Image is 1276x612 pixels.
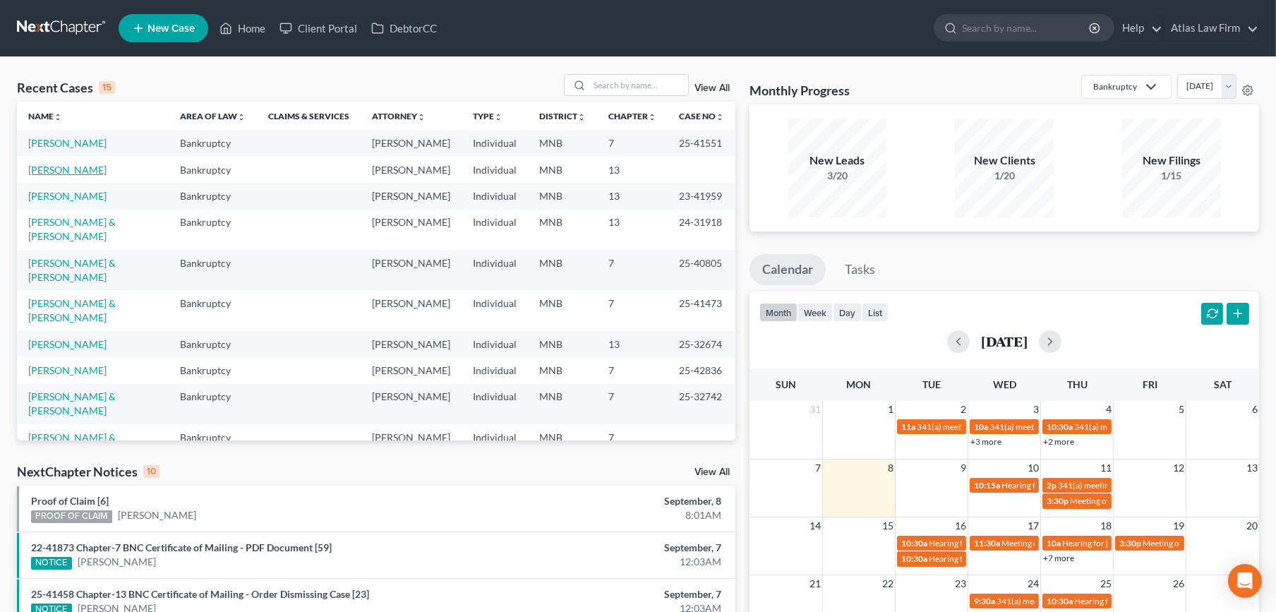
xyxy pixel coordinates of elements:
span: Hearing for [PERSON_NAME] [929,538,1039,548]
span: 10:30a [1047,421,1073,432]
a: Attorneyunfold_more [372,111,426,121]
span: 16 [953,517,968,534]
span: 14 [808,517,822,534]
td: Individual [462,183,528,209]
span: 25 [1099,575,1113,592]
span: 26 [1172,575,1186,592]
div: September, 8 [501,494,722,508]
div: 1/15 [1122,169,1221,183]
div: NOTICE [31,557,72,570]
a: [PERSON_NAME] [28,364,107,376]
a: Help [1115,16,1162,41]
span: Meeting of creditors for [PERSON_NAME] [1070,496,1225,506]
div: PROOF OF CLAIM [31,510,112,523]
span: 24 [1026,575,1040,592]
span: 13 [1245,460,1259,476]
a: [PERSON_NAME] [28,164,107,176]
span: 21 [808,575,822,592]
a: [PERSON_NAME] & [PERSON_NAME] [28,297,116,323]
td: 25-41551 [668,130,735,156]
div: Open Intercom Messenger [1228,564,1262,598]
a: +2 more [1043,436,1074,447]
a: Area of Lawunfold_more [180,111,246,121]
td: MNB [528,384,597,424]
a: Tasks [832,254,888,285]
td: Individual [462,357,528,383]
span: 10a [1047,538,1061,548]
span: 20 [1245,517,1259,534]
span: 10:30a [901,538,927,548]
div: September, 7 [501,541,722,555]
td: 25-41473 [668,290,735,330]
td: 25-42836 [668,357,735,383]
span: Fri [1143,378,1157,390]
i: unfold_more [237,113,246,121]
input: Search by name... [589,75,688,95]
th: Claims & Services [257,102,361,130]
a: Chapterunfold_more [608,111,656,121]
td: Individual [462,130,528,156]
i: unfold_more [494,113,502,121]
td: MNB [528,331,597,357]
td: Bankruptcy [169,157,257,183]
span: 19 [1172,517,1186,534]
span: 341(a) meeting for [PERSON_NAME] [917,421,1053,432]
td: Individual [462,424,528,464]
span: Tue [922,378,941,390]
td: [PERSON_NAME] [361,130,462,156]
td: 7 [597,357,668,383]
td: 7 [597,384,668,424]
span: 17 [1026,517,1040,534]
a: Home [212,16,272,41]
td: MNB [528,424,597,464]
td: Bankruptcy [169,331,257,357]
span: 5 [1177,401,1186,418]
span: 9:30a [974,596,995,606]
span: Thu [1067,378,1088,390]
a: Calendar [750,254,826,285]
td: Bankruptcy [169,183,257,209]
td: 13 [597,331,668,357]
a: [PERSON_NAME] [28,190,107,202]
a: [PERSON_NAME] & [PERSON_NAME] [28,257,116,283]
span: 11a [901,421,915,432]
span: 9 [959,460,968,476]
span: 6 [1251,401,1259,418]
span: 18 [1099,517,1113,534]
td: MNB [528,210,597,250]
td: Bankruptcy [169,384,257,424]
td: Individual [462,384,528,424]
td: Bankruptcy [169,130,257,156]
td: 13 [597,210,668,250]
span: 2p [1047,480,1057,491]
span: Hearing for [PERSON_NAME] [929,553,1039,564]
span: Hearing for [PERSON_NAME] [1001,480,1112,491]
span: 11:30a [974,538,1000,548]
a: Nameunfold_more [28,111,62,121]
td: Bankruptcy [169,357,257,383]
td: [PERSON_NAME] [361,357,462,383]
a: 25-41458 Chapter-13 BNC Certificate of Mailing - Order Dismissing Case [23] [31,588,369,600]
td: MNB [528,130,597,156]
span: 10:30a [901,553,927,564]
a: 22-41873 Chapter-7 BNC Certificate of Mailing - PDF Document [59] [31,541,332,553]
td: 13 [597,183,668,209]
span: Sat [1214,378,1232,390]
td: 7 [597,130,668,156]
a: Proof of Claim [6] [31,495,109,507]
span: Wed [993,378,1016,390]
td: 7 [597,250,668,290]
div: New Leads [788,152,887,169]
td: Individual [462,210,528,250]
a: +7 more [1043,553,1074,563]
a: [PERSON_NAME] [28,137,107,149]
td: 25-32674 [668,331,735,357]
a: Districtunfold_more [539,111,586,121]
span: 3:30p [1047,496,1069,506]
i: unfold_more [716,113,724,121]
a: +3 more [970,436,1001,447]
button: week [797,303,833,322]
td: [PERSON_NAME] [361,210,462,250]
td: MNB [528,250,597,290]
td: Individual [462,331,528,357]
